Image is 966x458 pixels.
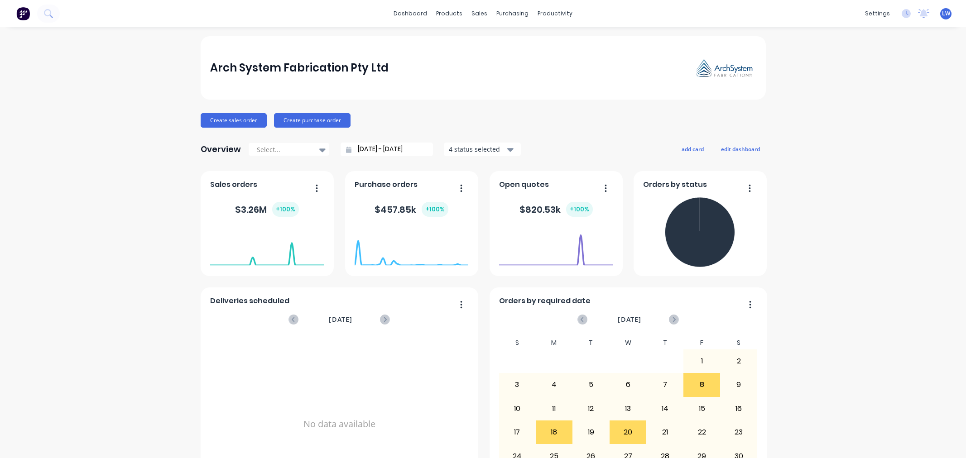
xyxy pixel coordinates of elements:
[355,179,418,190] span: Purchase orders
[449,144,506,154] div: 4 status selected
[499,179,549,190] span: Open quotes
[684,373,720,396] div: 8
[499,373,535,396] div: 3
[572,336,610,349] div: T
[492,7,533,20] div: purchasing
[721,421,757,444] div: 23
[444,143,521,156] button: 4 status selected
[721,373,757,396] div: 9
[272,202,299,217] div: + 100 %
[647,397,683,420] div: 14
[610,373,646,396] div: 6
[467,7,492,20] div: sales
[389,7,432,20] a: dashboard
[720,336,757,349] div: S
[533,7,577,20] div: productivity
[375,202,448,217] div: $ 457.85k
[536,421,572,444] div: 18
[16,7,30,20] img: Factory
[210,59,389,77] div: Arch System Fabrication Pty Ltd
[432,7,467,20] div: products
[618,315,641,324] span: [DATE]
[610,336,647,349] div: W
[715,143,766,155] button: edit dashboard
[610,397,646,420] div: 13
[499,397,535,420] div: 10
[536,397,572,420] div: 11
[422,202,448,217] div: + 100 %
[646,336,683,349] div: T
[684,350,720,372] div: 1
[566,202,593,217] div: + 100 %
[499,296,591,306] span: Orders by required date
[210,179,257,190] span: Sales orders
[499,336,536,349] div: S
[274,113,351,128] button: Create purchase order
[610,421,646,444] div: 20
[573,373,609,396] div: 5
[860,7,894,20] div: settings
[721,350,757,372] div: 2
[573,397,609,420] div: 12
[329,315,352,324] span: [DATE]
[573,421,609,444] div: 19
[536,373,572,396] div: 4
[647,373,683,396] div: 7
[647,421,683,444] div: 21
[942,10,950,18] span: LW
[201,140,241,158] div: Overview
[536,336,573,349] div: M
[684,421,720,444] div: 22
[519,202,593,217] div: $ 820.53k
[235,202,299,217] div: $ 3.26M
[676,143,710,155] button: add card
[683,336,721,349] div: F
[692,56,756,80] img: Arch System Fabrication Pty Ltd
[721,397,757,420] div: 16
[499,421,535,444] div: 17
[684,397,720,420] div: 15
[201,113,267,128] button: Create sales order
[643,179,707,190] span: Orders by status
